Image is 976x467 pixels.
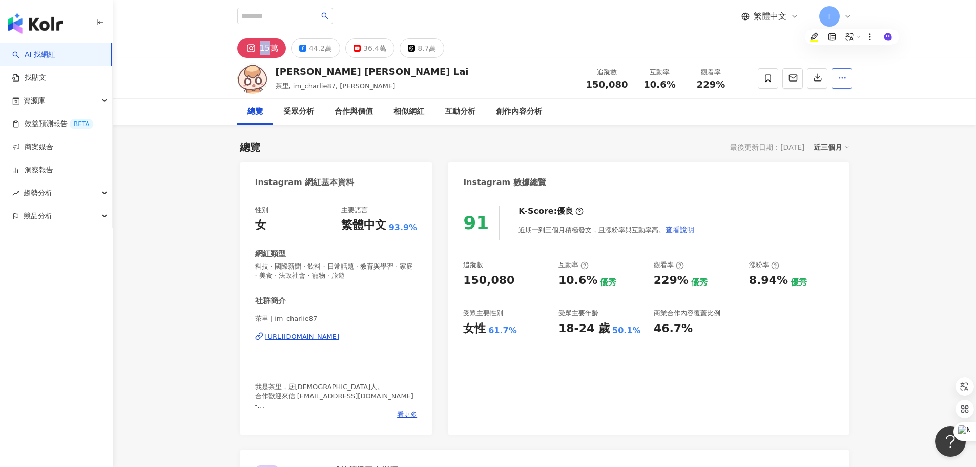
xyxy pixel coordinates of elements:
[640,67,679,77] div: 互動率
[393,106,424,118] div: 相似網紅
[558,309,598,318] div: 受眾主要年齡
[276,65,469,78] div: [PERSON_NAME] [PERSON_NAME] Lai
[237,63,268,94] img: KOL Avatar
[240,140,260,154] div: 總覽
[488,325,517,336] div: 61.7%
[518,206,584,217] div: K-Score :
[283,106,314,118] div: 受眾分析
[8,13,63,34] img: logo
[237,38,286,58] button: 15萬
[321,12,328,19] span: search
[463,321,486,337] div: 女性
[612,325,641,336] div: 50.1%
[730,143,804,151] div: 最後更新日期：[DATE]
[389,222,418,233] span: 93.9%
[665,219,695,240] button: 查看說明
[400,38,444,58] button: 8.7萬
[12,119,93,129] a: 效益預測報告BETA
[12,142,53,152] a: 商案媒合
[445,106,475,118] div: 互動分析
[24,181,52,205] span: 趨勢分析
[12,190,19,197] span: rise
[496,106,542,118] div: 創作內容分析
[654,273,689,289] div: 229%
[341,217,386,233] div: 繁體中文
[255,314,418,323] span: 茶里 | im_charlie87
[586,79,628,90] span: 150,080
[814,140,849,154] div: 近三個月
[12,73,46,83] a: 找貼文
[749,273,788,289] div: 8.94%
[600,277,616,288] div: 優秀
[463,177,546,188] div: Instagram 數據總覽
[345,38,394,58] button: 36.4萬
[643,79,675,90] span: 10.6%
[12,165,53,175] a: 洞察報告
[463,212,489,233] div: 91
[418,41,436,55] div: 8.7萬
[276,82,396,90] span: 茶里, im_charlie87, [PERSON_NAME]
[935,426,966,457] iframe: Help Scout Beacon - Open
[586,67,628,77] div: 追蹤數
[558,321,610,337] div: 18-24 歲
[397,410,417,419] span: 看更多
[749,260,779,270] div: 漲粉率
[291,38,340,58] button: 44.2萬
[557,206,573,217] div: 優良
[255,249,286,259] div: 網紅類型
[654,309,720,318] div: 商業合作內容覆蓋比例
[24,89,45,112] span: 資源庫
[265,332,340,341] div: [URL][DOMAIN_NAME]
[754,11,786,22] span: 繁體中文
[463,260,483,270] div: 追蹤數
[518,219,695,240] div: 近期一到三個月積極發文，且漲粉率與互動率高。
[247,106,263,118] div: 總覽
[24,205,52,228] span: 競品分析
[558,273,597,289] div: 10.6%
[363,41,386,55] div: 36.4萬
[791,277,807,288] div: 優秀
[255,206,268,215] div: 性別
[255,177,355,188] div: Instagram 網紅基本資料
[666,226,694,234] span: 查看說明
[12,50,55,60] a: searchAI 找網紅
[697,79,725,90] span: 229%
[558,260,589,270] div: 互動率
[255,262,418,280] span: 科技 · 國際新聞 · 飲料 · 日常話題 · 教育與學習 · 家庭 · 美食 · 法政社會 · 寵物 · 旅遊
[309,41,332,55] div: 44.2萬
[341,206,368,215] div: 主要語言
[260,41,278,55] div: 15萬
[463,273,514,289] div: 150,080
[255,332,418,341] a: [URL][DOMAIN_NAME]
[654,260,684,270] div: 觀看率
[654,321,693,337] div: 46.7%
[828,11,830,22] span: I
[255,296,286,307] div: 社群簡介
[692,67,731,77] div: 觀看率
[335,106,373,118] div: 合作與價值
[463,309,503,318] div: 受眾主要性別
[691,277,708,288] div: 優秀
[255,217,266,233] div: 女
